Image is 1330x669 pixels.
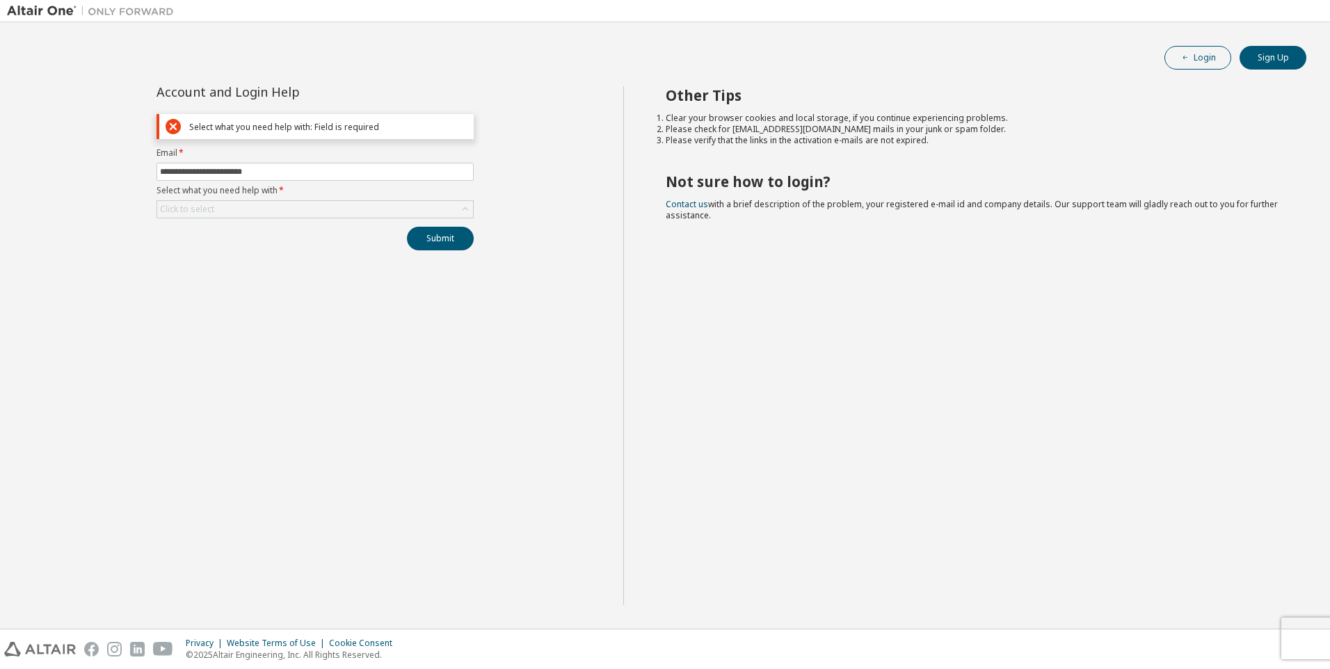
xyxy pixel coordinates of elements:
div: Click to select [157,201,473,218]
img: linkedin.svg [130,642,145,656]
h2: Other Tips [666,86,1282,104]
button: Login [1164,46,1231,70]
a: Contact us [666,198,708,210]
li: Please verify that the links in the activation e-mails are not expired. [666,135,1282,146]
div: Click to select [160,204,214,215]
div: Cookie Consent [329,638,401,649]
img: instagram.svg [107,642,122,656]
label: Email [157,147,474,159]
span: with a brief description of the problem, your registered e-mail id and company details. Our suppo... [666,198,1278,221]
button: Submit [407,227,474,250]
div: Account and Login Help [157,86,410,97]
li: Clear your browser cookies and local storage, if you continue experiencing problems. [666,113,1282,124]
img: altair_logo.svg [4,642,76,656]
button: Sign Up [1240,46,1306,70]
h2: Not sure how to login? [666,172,1282,191]
div: Privacy [186,638,227,649]
label: Select what you need help with [157,185,474,196]
img: Altair One [7,4,181,18]
li: Please check for [EMAIL_ADDRESS][DOMAIN_NAME] mails in your junk or spam folder. [666,124,1282,135]
img: facebook.svg [84,642,99,656]
p: © 2025 Altair Engineering, Inc. All Rights Reserved. [186,649,401,661]
div: Select what you need help with: Field is required [189,122,467,132]
div: Website Terms of Use [227,638,329,649]
img: youtube.svg [153,642,173,656]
